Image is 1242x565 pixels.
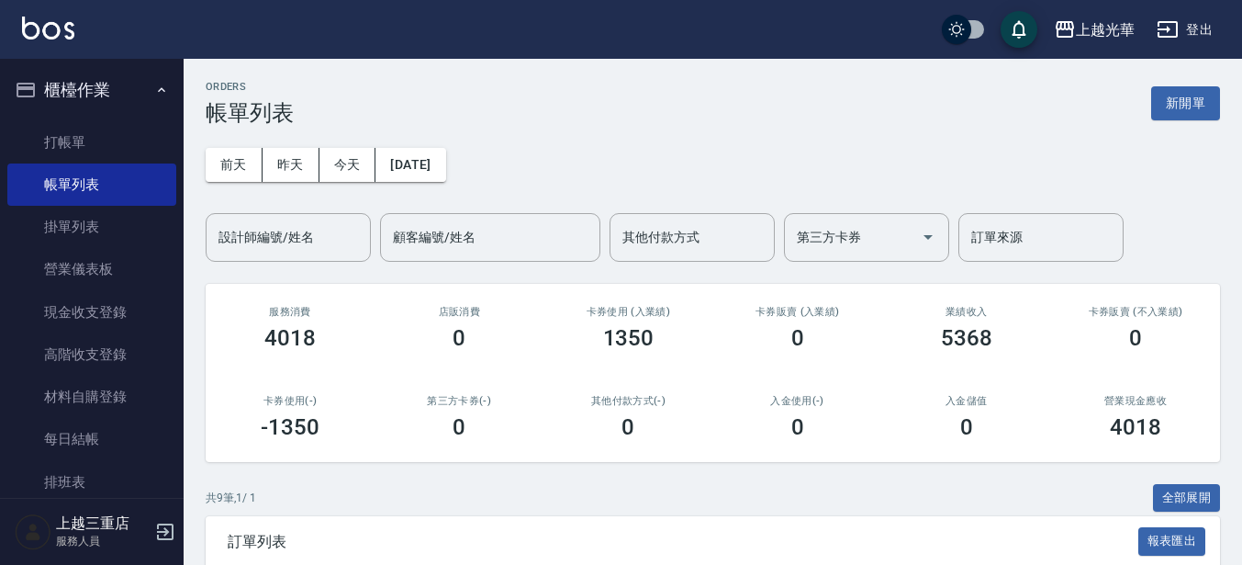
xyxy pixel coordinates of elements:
h2: 第三方卡券(-) [397,395,521,407]
a: 排班表 [7,461,176,503]
a: 現金收支登錄 [7,291,176,333]
p: 共 9 筆, 1 / 1 [206,490,256,506]
a: 報表匯出 [1138,532,1206,549]
button: 新開單 [1151,86,1220,120]
h3: 0 [791,414,804,440]
a: 帳單列表 [7,164,176,206]
h2: ORDERS [206,81,294,93]
h2: 業績收入 [904,306,1029,318]
h2: 其他付款方式(-) [565,395,690,407]
div: 上越光華 [1076,18,1135,41]
a: 高階收支登錄 [7,333,176,376]
button: Open [913,222,943,252]
button: 前天 [206,148,263,182]
h2: 卡券使用(-) [228,395,352,407]
h2: 入金儲值 [904,395,1029,407]
h3: 0 [791,325,804,351]
h3: 服務消費 [228,306,352,318]
h2: 卡券使用 (入業績) [565,306,690,318]
h5: 上越三重店 [56,514,150,533]
a: 掛單列表 [7,206,176,248]
h3: 0 [453,414,465,440]
h2: 卡券販賣 (入業績) [734,306,859,318]
button: 報表匯出 [1138,527,1206,556]
h3: 4018 [1110,414,1161,440]
p: 服務人員 [56,533,150,549]
img: Person [15,514,51,550]
h2: 卡券販賣 (不入業績) [1073,306,1198,318]
button: save [1001,11,1037,48]
a: 營業儀表板 [7,248,176,290]
button: 登出 [1149,13,1220,47]
button: 上越光華 [1046,11,1142,49]
h3: 0 [453,325,465,351]
h3: 1350 [603,325,655,351]
h3: 4018 [264,325,316,351]
a: 每日結帳 [7,418,176,460]
button: 今天 [319,148,376,182]
button: [DATE] [375,148,445,182]
button: 全部展開 [1153,484,1221,513]
h3: 帳單列表 [206,100,294,126]
h3: 0 [621,414,634,440]
h3: 0 [960,414,973,440]
a: 新開單 [1151,94,1220,111]
h3: 5368 [941,325,992,351]
h2: 店販消費 [397,306,521,318]
button: 櫃檯作業 [7,66,176,114]
h2: 入金使用(-) [734,395,859,407]
h3: -1350 [261,414,319,440]
h3: 0 [1129,325,1142,351]
a: 材料自購登錄 [7,376,176,418]
img: Logo [22,17,74,40]
span: 訂單列表 [228,533,1138,551]
button: 昨天 [263,148,319,182]
a: 打帳單 [7,121,176,164]
h2: 營業現金應收 [1073,395,1198,407]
